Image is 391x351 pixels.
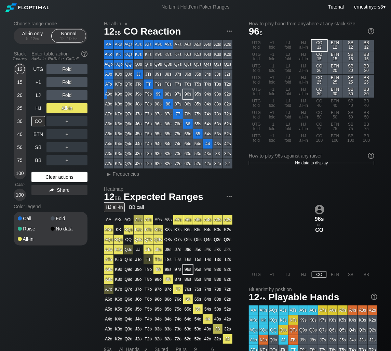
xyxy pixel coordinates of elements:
[343,133,359,144] div: SB 100
[359,75,374,86] div: BB 25
[359,63,374,74] div: BB 20
[249,51,264,63] div: UTG fold
[144,129,153,139] div: T5o
[121,21,131,26] span: »
[223,99,232,109] div: 82s
[359,121,374,133] div: BB 75
[296,63,311,74] div: HJ all-in
[114,50,123,59] div: KK
[104,139,113,149] div: A4o
[153,129,163,139] div: 95o
[226,193,233,200] img: ellipsis.fd386fe8.svg
[354,4,383,10] span: ernestmyers3
[265,121,280,133] div: +1 fold
[173,119,183,129] div: 76o
[265,40,280,51] div: +1 fold
[134,109,143,119] div: J7o
[249,21,374,26] h2: How to play hand from anywhere at any stack size
[173,89,183,99] div: 97s
[213,79,223,89] div: T3s
[46,142,87,152] div: ＋
[15,190,25,200] div: 100
[144,109,153,119] div: T7o
[193,40,203,49] div: A5s
[327,86,343,98] div: BTN 30
[259,28,262,36] span: s
[213,149,223,159] div: 33
[327,98,343,109] div: BTN 40
[193,89,203,99] div: 95s
[46,116,87,126] div: ＋
[359,110,374,121] div: BB 50
[249,40,264,51] div: UTG fold
[31,64,45,74] div: UTG
[223,50,232,59] div: K2s
[31,155,45,165] div: BB
[193,60,203,69] div: Q5s
[173,99,183,109] div: 87s
[203,89,213,99] div: 94s
[151,4,240,11] div: No Limit Hold’em Poker Ranges
[18,226,51,231] div: Raise
[327,51,343,63] div: BTN 15
[163,99,173,109] div: 88
[74,36,78,41] span: bb
[11,48,29,64] div: Stack
[134,149,143,159] div: J3o
[173,50,183,59] div: K7s
[213,129,223,139] div: 53s
[183,60,193,69] div: Q6s
[153,139,163,149] div: 94o
[144,89,153,99] div: T9o
[144,50,153,59] div: KTs
[46,64,87,74] div: Fold
[312,110,327,121] div: CO 50
[104,159,113,168] div: A2o
[46,103,87,113] div: All-in
[203,119,213,129] div: 64s
[327,133,343,144] div: BTN 100
[265,63,280,74] div: +1 fold
[15,129,25,139] div: 40
[312,75,327,86] div: CO 25
[359,40,374,51] div: BB 12
[124,129,133,139] div: Q5o
[203,109,213,119] div: 74s
[104,50,113,59] div: AKo
[104,70,113,79] div: AJo
[183,119,193,129] div: 66
[134,139,143,149] div: J4o
[173,40,183,49] div: A7s
[223,79,232,89] div: T2s
[124,50,133,59] div: KQs
[213,119,223,129] div: 63s
[223,89,232,99] div: 92s
[54,36,83,41] div: 12 – 100
[153,79,163,89] div: T9s
[123,26,182,38] span: CO Reaction
[312,40,327,51] div: CO 12
[134,40,143,49] div: AJs
[193,119,203,129] div: 65s
[359,133,374,144] div: BB 100
[104,149,113,159] div: A3o
[173,79,183,89] div: T7s
[104,129,113,139] div: A5o
[280,75,296,86] div: LJ fold
[163,40,173,49] div: A8s
[213,139,223,149] div: 43s
[163,139,173,149] div: 84o
[163,119,173,129] div: 86o
[35,36,39,41] span: bb
[31,48,87,64] div: Enter table action
[31,116,45,126] div: CO
[183,99,193,109] div: 86s
[114,159,123,168] div: K2o
[327,75,343,86] div: BTN 25
[153,99,163,109] div: 98o
[280,40,296,51] div: LJ fold
[163,60,173,69] div: Q8s
[144,159,153,168] div: T2o
[223,149,232,159] div: 32s
[223,70,232,79] div: J2s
